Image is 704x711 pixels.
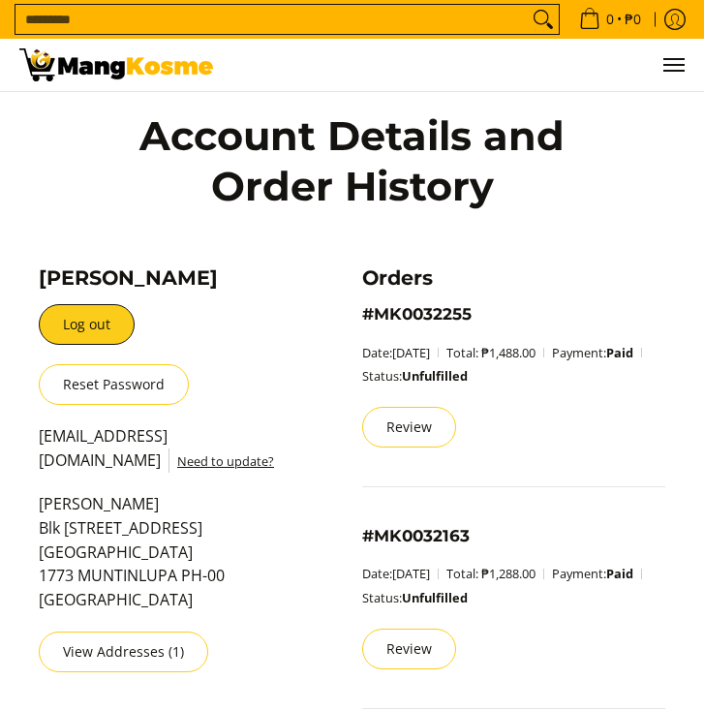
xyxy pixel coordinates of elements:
[232,39,685,91] nav: Main Menu
[402,589,468,606] strong: Unfulfilled
[39,424,289,492] p: [EMAIL_ADDRESS][DOMAIN_NAME]
[362,407,456,448] a: Review
[402,367,468,385] strong: Unfulfilled
[39,632,208,672] a: View Addresses (1)
[39,265,289,291] h3: [PERSON_NAME]
[622,13,644,26] span: ₱0
[39,304,135,345] a: Log out
[528,5,559,34] button: Search
[362,304,472,324] a: #MK0032255
[573,9,647,30] span: •
[39,364,189,405] button: Reset Password
[362,565,650,606] small: Date: Total: ₱1,288.00 Payment: Status:
[661,39,685,91] button: Menu
[232,39,685,91] ul: Customer Navigation
[105,111,598,212] h1: Account Details and Order History
[19,48,213,81] img: Account | Mang Kosme
[606,344,633,361] strong: Paid
[606,565,633,582] strong: Paid
[362,526,470,545] a: #MK0032163
[39,492,289,632] p: [PERSON_NAME] Blk [STREET_ADDRESS] [GEOGRAPHIC_DATA] 1773 MUNTINLUPA PH-00 [GEOGRAPHIC_DATA]
[603,13,617,26] span: 0
[362,265,666,291] h3: Orders
[392,565,430,582] time: [DATE]
[177,452,274,470] a: Need to update?
[362,344,650,386] small: Date: Total: ₱1,488.00 Payment: Status:
[362,629,456,669] a: Review
[392,344,430,361] time: [DATE]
